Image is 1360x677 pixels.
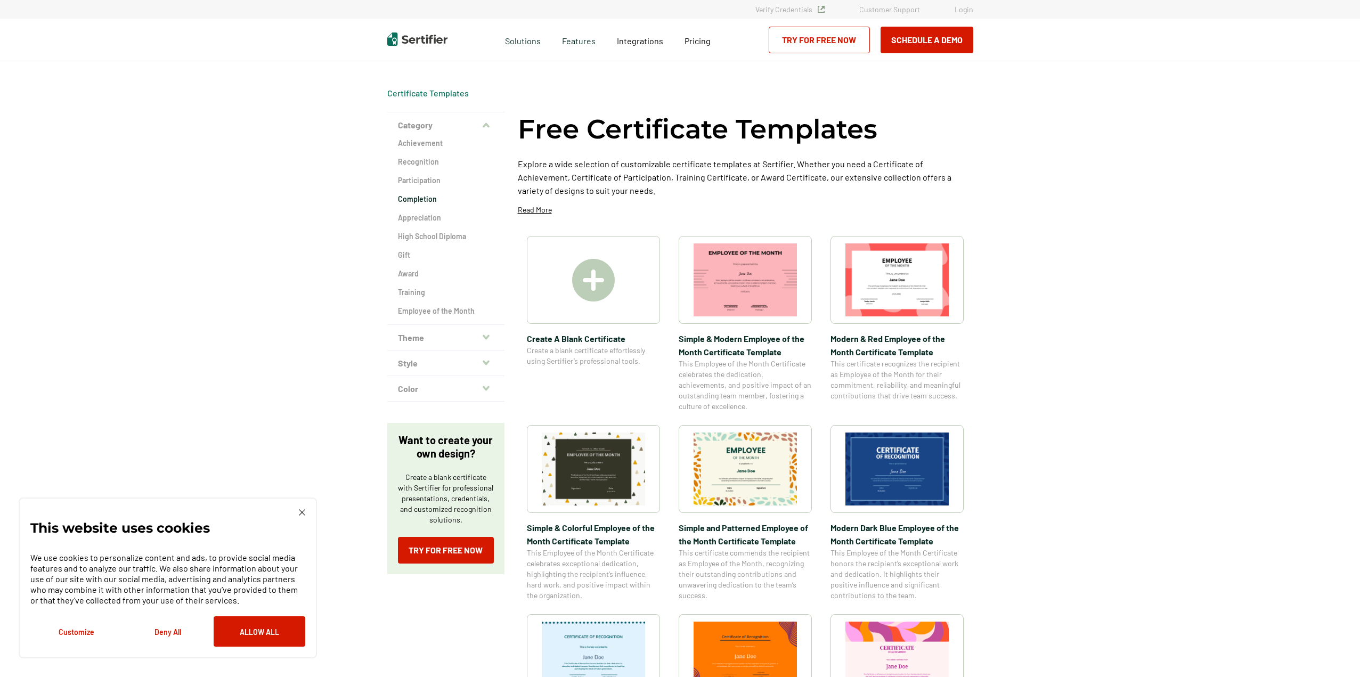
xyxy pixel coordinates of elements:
span: This Employee of the Month Certificate celebrates exceptional dedication, highlighting the recipi... [527,548,660,601]
span: Modern & Red Employee of the Month Certificate Template [830,332,964,358]
a: Verify Credentials [755,5,825,14]
img: Cookie Popup Close [299,509,305,516]
p: Want to create your own design? [398,434,494,460]
button: Category [387,112,504,138]
a: Integrations [617,33,663,46]
h1: Free Certificate Templates [518,112,877,146]
a: Participation [398,175,494,186]
a: Pricing [685,33,711,46]
span: This Employee of the Month Certificate honors the recipient’s exceptional work and dedication. It... [830,548,964,601]
p: We use cookies to personalize content and ads, to provide social media features and to analyze ou... [30,552,305,606]
button: Customize [30,616,122,647]
div: Category [387,138,504,325]
img: Modern & Red Employee of the Month Certificate Template [845,243,949,316]
button: Color [387,376,504,402]
a: Simple & Modern Employee of the Month Certificate TemplateSimple & Modern Employee of the Month C... [679,236,812,412]
img: Modern Dark Blue Employee of the Month Certificate Template [845,433,949,505]
a: Try for Free Now [398,537,494,564]
span: Integrations [617,36,663,46]
img: Verified [818,6,825,13]
a: High School Diploma [398,231,494,242]
a: Achievement [398,138,494,149]
a: Login [955,5,973,14]
span: Simple & Modern Employee of the Month Certificate Template [679,332,812,358]
span: Modern Dark Blue Employee of the Month Certificate Template [830,521,964,548]
span: Create A Blank Certificate [527,332,660,345]
a: Certificate Templates [387,88,469,98]
span: Solutions [505,33,541,46]
a: Simple and Patterned Employee of the Month Certificate TemplateSimple and Patterned Employee of t... [679,425,812,601]
span: Simple & Colorful Employee of the Month Certificate Template [527,521,660,548]
a: Customer Support [859,5,920,14]
a: Modern & Red Employee of the Month Certificate TemplateModern & Red Employee of the Month Certifi... [830,236,964,412]
button: Schedule a Demo [881,27,973,53]
a: Recognition [398,157,494,167]
img: Simple & Modern Employee of the Month Certificate Template [694,243,797,316]
span: This certificate commends the recipient as Employee of the Month, recognizing their outstanding c... [679,548,812,601]
a: Simple & Colorful Employee of the Month Certificate TemplateSimple & Colorful Employee of the Mon... [527,425,660,601]
p: Create a blank certificate with Sertifier for professional presentations, credentials, and custom... [398,472,494,525]
button: Style [387,350,504,376]
p: Explore a wide selection of customizable certificate templates at Sertifier. Whether you need a C... [518,157,973,197]
p: This website uses cookies [30,523,210,533]
img: Create A Blank Certificate [572,259,615,301]
button: Deny All [122,616,214,647]
a: Award [398,268,494,279]
a: Gift [398,250,494,260]
iframe: Chat Widget [1307,626,1360,677]
a: Modern Dark Blue Employee of the Month Certificate TemplateModern Dark Blue Employee of the Month... [830,425,964,601]
span: This certificate recognizes the recipient as Employee of the Month for their commitment, reliabil... [830,358,964,401]
p: Read More [518,205,552,215]
span: This Employee of the Month Certificate celebrates the dedication, achievements, and positive impa... [679,358,812,412]
a: Completion [398,194,494,205]
span: Create a blank certificate effortlessly using Sertifier’s professional tools. [527,345,660,366]
img: Simple and Patterned Employee of the Month Certificate Template [694,433,797,505]
a: Try for Free Now [769,27,870,53]
div: Breadcrumb [387,88,469,99]
span: Certificate Templates [387,88,469,99]
button: Allow All [214,616,305,647]
span: Pricing [685,36,711,46]
a: Training [398,287,494,298]
img: Simple & Colorful Employee of the Month Certificate Template [542,433,645,505]
img: Sertifier | Digital Credentialing Platform [387,32,447,46]
a: Employee of the Month [398,306,494,316]
span: Features [562,33,596,46]
button: Theme [387,325,504,350]
a: Appreciation [398,213,494,223]
span: Simple and Patterned Employee of the Month Certificate Template [679,521,812,548]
